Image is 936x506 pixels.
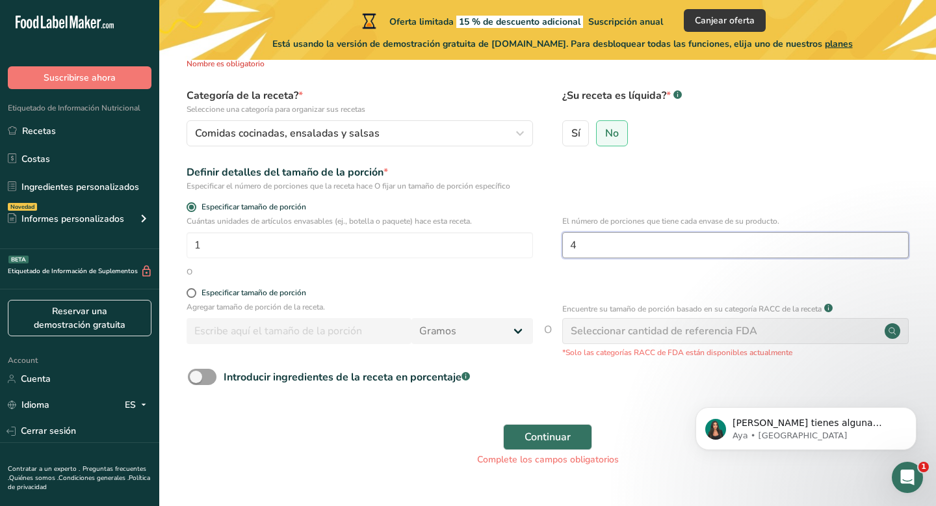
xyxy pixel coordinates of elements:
span: planes [825,38,853,50]
div: Oferta limitada [359,13,663,29]
div: Complete los campos obligatorios [188,453,907,466]
div: Definir detalles del tamaño de la porción [187,165,533,180]
a: Idioma [8,393,49,416]
span: Especificar tamaño de porción [196,202,306,212]
p: Nombre es obligatorio [187,58,533,70]
a: Preguntas frecuentes . [8,464,146,483]
a: Quiénes somos . [9,473,58,483]
button: Suscribirse ahora [8,66,151,89]
input: Escribe aquí el tamaño de la porción [187,318,411,344]
div: Introducir ingredientes de la receta en porcentaje [224,369,470,385]
div: Novedad [8,203,37,211]
p: Agregar tamaño de porción de la receta. [187,301,533,313]
p: Encuentre su tamaño de porción basado en su categoría RACC de la receta [562,303,822,315]
a: Política de privacidad [8,473,150,492]
span: Está usando la versión de demostración gratuita de [DOMAIN_NAME]. Para desbloquear todas las func... [272,37,853,51]
span: Suscribirse ahora [44,71,116,85]
span: 15 % de descuento adicional [456,16,583,28]
a: Contratar a un experto . [8,464,80,473]
span: O [544,322,552,358]
iframe: Intercom live chat [892,462,923,493]
div: Especificar el número de porciones que la receta hace O fijar un tamaño de porción específico [187,180,533,192]
p: Seleccione una categoría para organizar sus recetas [187,103,533,115]
iframe: Intercom notifications mensaje [676,380,936,471]
div: BETA [8,256,29,263]
p: *Solo las categorías RACC de FDA están disponibles actualmente [562,347,909,358]
span: Comidas cocinadas, ensaladas y salsas [195,126,380,141]
span: Continuar [525,429,571,445]
div: Especificar tamaño de porción [201,288,306,298]
div: O [187,266,192,278]
a: Reservar una demostración gratuita [8,300,151,336]
span: Canjear oferta [695,14,755,27]
div: Seleccionar cantidad de referencia FDA [571,323,757,339]
span: 1 [918,462,929,472]
button: Continuar [503,424,592,450]
span: No [605,127,619,140]
span: Suscripción anual [588,16,663,28]
div: Informes personalizados [8,212,124,226]
a: Condiciones generales . [58,473,129,483]
label: Categoría de la receta? [187,88,533,115]
label: ¿Su receta es líquida? [562,88,909,115]
p: El número de porciones que tiene cada envase de su producto. [562,215,909,227]
button: Canjear oferta [684,9,766,32]
button: Comidas cocinadas, ensaladas y salsas [187,120,533,146]
p: Cuántas unidades de artículos envasables (ej., botella o paquete) hace esta receta. [187,215,533,227]
span: Sí [571,127,580,140]
div: ES [125,397,151,413]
